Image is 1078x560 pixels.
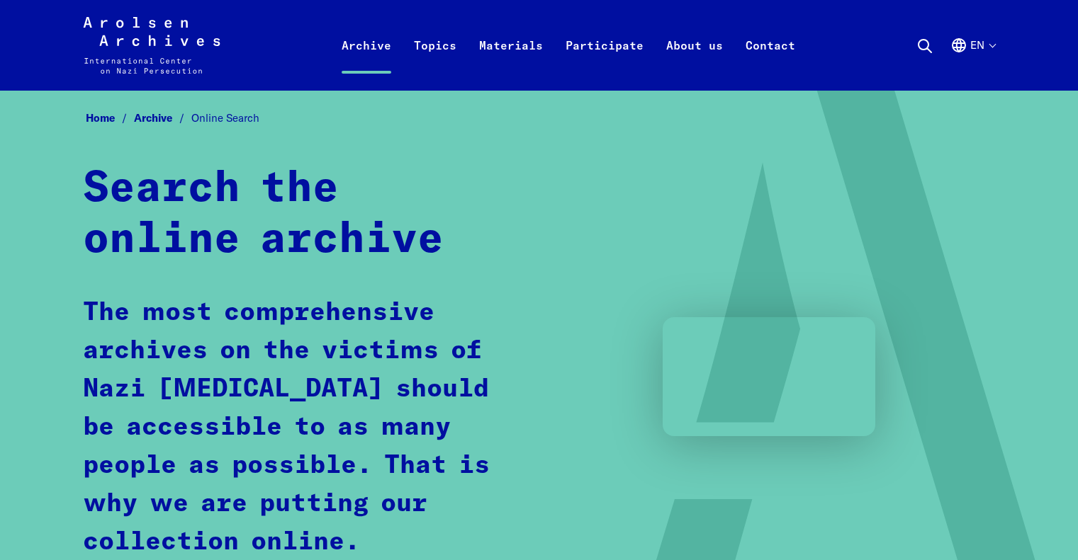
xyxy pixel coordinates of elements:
nav: Primary [330,17,807,74]
strong: Search the online archive [83,168,444,261]
span: Online Search [191,111,259,125]
a: About us [655,34,734,91]
a: Participate [554,34,655,91]
a: Materials [468,34,554,91]
a: Archive [134,111,191,125]
a: Archive [330,34,403,91]
nav: Breadcrumb [83,108,996,130]
a: Contact [734,34,807,91]
a: Topics [403,34,468,91]
button: English, language selection [950,37,995,88]
a: Home [86,111,134,125]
